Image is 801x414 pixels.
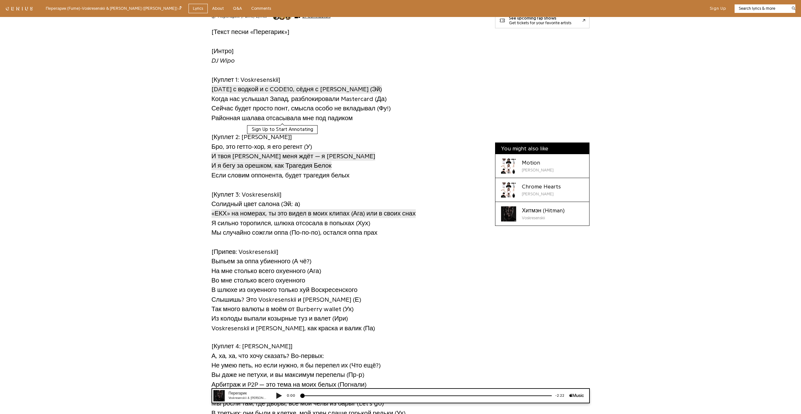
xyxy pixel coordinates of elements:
[522,167,554,173] div: [PERSON_NAME]
[495,178,589,202] a: Cover art for Chrome Hearts by LIL KRYSTALLLChrome Hearts[PERSON_NAME]
[212,84,382,94] a: [DATE] с водкой и с CODE10, сёдня с [PERSON_NAME] (Эй)
[501,182,516,198] div: Cover art for Chrome Hearts by LIL KRYSTALLL
[7,2,18,13] img: 72x72bb.jpg
[345,5,363,10] div: -2:22
[495,143,589,154] div: You might also like
[495,202,589,226] a: Cover art for Хитмэн (Hitman) by VoskresenskiiХитмэн (Hitman)Voskresenskii
[22,3,60,8] div: Перегарик
[710,6,726,11] button: Sign Up
[495,13,589,28] a: See upcoming rap showsGet tickets for your favorite artists
[212,151,375,161] a: И твоя [PERSON_NAME] меня ждёт — я [PERSON_NAME]
[212,161,332,170] span: И я бегу за орешком, как Трагедия Белок
[212,161,332,171] a: И я бегу за орешком, как Трагедия Белок
[247,4,276,14] a: Comments
[522,182,561,191] div: Chrome Hearts
[228,4,247,14] a: Q&A
[212,209,416,218] a: «ЕКХ» на номерах, ты это видел в моих клипах (Ага) или в своих снах
[509,16,571,20] div: See upcoming rap shows
[212,57,235,64] i: DJ Wipo
[501,159,516,174] div: Cover art for Motion by LIL KRYSTALLL
[247,125,318,134] button: Sign Up to Start Annotating
[495,154,589,178] a: Cover art for Motion by LIL KRYSTALLLMotion[PERSON_NAME]
[189,4,208,14] a: Lyrics
[522,215,565,221] div: Voskresenskii
[212,152,375,161] span: И твоя [PERSON_NAME] меня ждёт — я [PERSON_NAME]
[522,191,561,197] div: [PERSON_NAME]
[735,5,788,12] input: Search lyrics & more
[522,159,554,167] div: Motion
[212,85,382,94] span: [DATE] с водкой и с CODE10, сёдня с [PERSON_NAME] (Эй)
[522,206,565,215] div: Хитмэн (Hitman)
[22,8,60,12] div: Voskresenskii & [PERSON_NAME]
[501,206,516,221] div: Cover art for Хитмэн (Hitman) by Voskresenskii
[46,5,182,12] div: Перегарик (Fume) - Voskresenskii & [PERSON_NAME] ([PERSON_NAME])
[212,13,437,333] div: [Текст песни «Перегарик»] [Интро] [Куплет 1: Voskresenskii] Когда нас услышал Запад, разблокирова...
[208,4,228,14] a: About
[509,20,571,25] div: Get tickets for your favorite artists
